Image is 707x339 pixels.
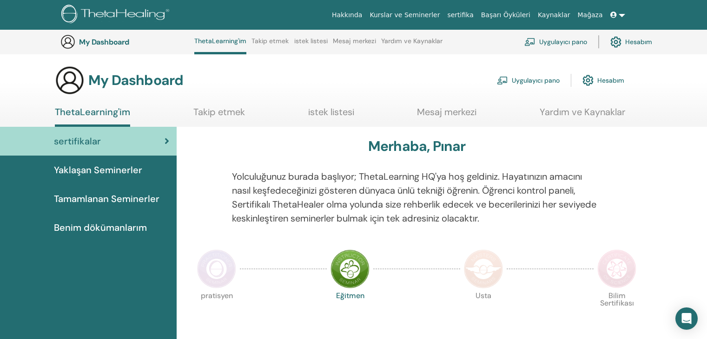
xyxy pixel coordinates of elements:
a: Uygulayıcı pano [497,70,560,91]
a: istek listesi [308,106,354,124]
a: Başarı Öyküleri [477,7,534,24]
p: Usta [464,292,503,331]
p: Yolculuğunuz burada başlıyor; ThetaLearning HQ'ya hoş geldiniz. Hayatınızın amacını nasıl keşfede... [232,169,602,225]
a: istek listesi [294,37,328,52]
a: Mağaza [574,7,606,24]
p: pratisyen [197,292,236,331]
img: generic-user-icon.jpg [55,65,85,95]
img: cog.svg [610,34,621,50]
img: chalkboard-teacher.svg [497,76,508,85]
a: sertifika [443,7,477,24]
span: Benim dökümanlarım [54,221,147,235]
img: generic-user-icon.jpg [60,34,75,49]
h3: My Dashboard [79,38,172,46]
a: Takip etmek [193,106,245,124]
span: sertifikalar [54,134,101,148]
a: Mesaj merkezi [417,106,476,124]
p: Eğitmen [330,292,370,331]
img: Practitioner [197,249,236,288]
a: Kaynaklar [534,7,574,24]
a: Uygulayıcı pano [524,32,587,52]
img: cog.svg [582,72,594,88]
a: Yardım ve Kaynaklar [381,37,443,52]
img: chalkboard-teacher.svg [524,38,535,46]
img: Certificate of Science [597,249,636,288]
div: Open Intercom Messenger [675,307,698,330]
img: Master [464,249,503,288]
h3: My Dashboard [88,72,183,89]
a: Yardım ve Kaynaklar [540,106,625,124]
span: Tamamlanan Seminerler [54,192,159,206]
a: ThetaLearning'im [194,37,246,54]
a: Mesaj merkezi [333,37,376,52]
a: Takip etmek [251,37,289,52]
span: Yaklaşan Seminerler [54,163,142,177]
img: logo.png [61,5,172,26]
a: Hakkında [328,7,366,24]
p: Bilim Sertifikası [597,292,636,331]
h3: Merhaba, Pınar [368,138,466,155]
img: Instructor [330,249,370,288]
a: Hesabım [610,32,652,52]
a: Hesabım [582,70,624,91]
a: Kurslar ve Seminerler [366,7,443,24]
a: ThetaLearning'im [55,106,130,127]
